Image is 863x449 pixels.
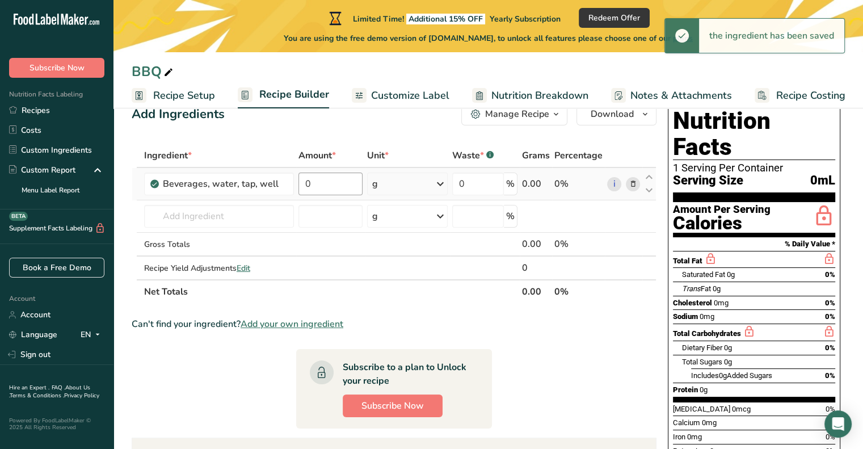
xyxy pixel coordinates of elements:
[673,405,730,413] span: [MEDICAL_DATA]
[732,405,751,413] span: 0mcg
[727,270,735,279] span: 0g
[826,405,835,413] span: 0%
[673,174,743,188] span: Serving Size
[491,88,588,103] span: Nutrition Breakdown
[30,62,85,74] span: Subscribe Now
[673,299,712,307] span: Cholesterol
[81,328,104,342] div: EN
[673,108,835,160] h1: Nutrition Facts
[554,237,603,251] div: 0%
[52,384,65,392] a: FAQ .
[673,257,702,265] span: Total Fat
[673,162,835,174] div: 1 Serving Per Container
[10,392,64,400] a: Terms & Conditions .
[673,204,771,215] div: Amount Per Serving
[372,177,378,191] div: g
[699,19,844,53] div: the ingredient has been saved
[825,270,835,279] span: 0%
[825,312,835,321] span: 0%
[630,88,732,103] span: Notes & Attachments
[673,418,700,427] span: Calcium
[144,149,192,162] span: Ingredient
[452,149,494,162] div: Waste
[522,261,550,275] div: 0
[472,83,588,108] a: Nutrition Breakdown
[719,371,727,380] span: 0g
[9,258,104,278] a: Book a Free Demo
[755,83,845,108] a: Recipe Costing
[554,149,603,162] span: Percentage
[142,279,520,303] th: Net Totals
[682,358,722,366] span: Total Sugars
[588,12,640,24] span: Redeem Offer
[700,312,714,321] span: 0mg
[687,433,702,441] span: 0mg
[682,284,711,293] span: Fat
[144,238,294,250] div: Gross Totals
[9,325,57,345] a: Language
[824,410,852,438] div: Open Intercom Messenger
[144,205,294,228] input: Add Ingredient
[237,263,250,274] span: Edit
[591,107,634,121] span: Download
[776,88,845,103] span: Recipe Costing
[163,177,287,191] div: Beverages, water, tap, well
[826,433,835,441] span: 0%
[241,317,343,331] span: Add your own ingredient
[522,177,550,191] div: 0.00
[327,11,561,25] div: Limited Time!
[682,343,722,352] span: Dietary Fiber
[522,237,550,251] div: 0.00
[298,149,336,162] span: Amount
[259,87,329,102] span: Recipe Builder
[132,317,656,331] div: Can't find your ingredient?
[9,58,104,78] button: Subscribe Now
[724,343,732,352] span: 0g
[372,209,378,223] div: g
[714,299,729,307] span: 0mg
[9,384,49,392] a: Hire an Expert .
[713,284,721,293] span: 0g
[579,8,650,28] button: Redeem Offer
[682,270,725,279] span: Saturated Fat
[522,149,550,162] span: Grams
[673,215,771,232] div: Calories
[576,103,656,125] button: Download
[64,392,99,400] a: Privacy Policy
[132,61,175,82] div: BBQ
[691,371,772,380] span: Includes Added Sugars
[611,83,732,108] a: Notes & Attachments
[673,329,741,338] span: Total Carbohydrates
[825,371,835,380] span: 0%
[9,417,104,431] div: Powered By FoodLabelMaker © 2025 All Rights Reserved
[485,107,549,121] div: Manage Recipe
[343,395,443,417] button: Subscribe Now
[371,88,449,103] span: Customize Label
[554,177,603,191] div: 0%
[343,360,469,388] div: Subscribe to a plan to Unlock your recipe
[490,14,561,24] span: Yearly Subscription
[552,279,605,303] th: 0%
[284,32,693,44] span: You are using the free demo version of [DOMAIN_NAME], to unlock all features please choose one of...
[132,83,215,108] a: Recipe Setup
[352,83,449,108] a: Customize Label
[238,82,329,109] a: Recipe Builder
[673,433,685,441] span: Iron
[724,358,732,366] span: 0g
[9,384,90,400] a: About Us .
[673,385,698,394] span: Protein
[673,237,835,251] section: % Daily Value *
[810,174,835,188] span: 0mL
[461,103,567,125] button: Manage Recipe
[520,279,552,303] th: 0.00
[406,14,485,24] span: Additional 15% OFF
[607,177,621,191] a: i
[673,312,698,321] span: Sodium
[825,299,835,307] span: 0%
[9,212,28,221] div: BETA
[153,88,215,103] span: Recipe Setup
[9,164,75,176] div: Custom Report
[682,284,701,293] i: Trans
[361,399,424,413] span: Subscribe Now
[367,149,389,162] span: Unit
